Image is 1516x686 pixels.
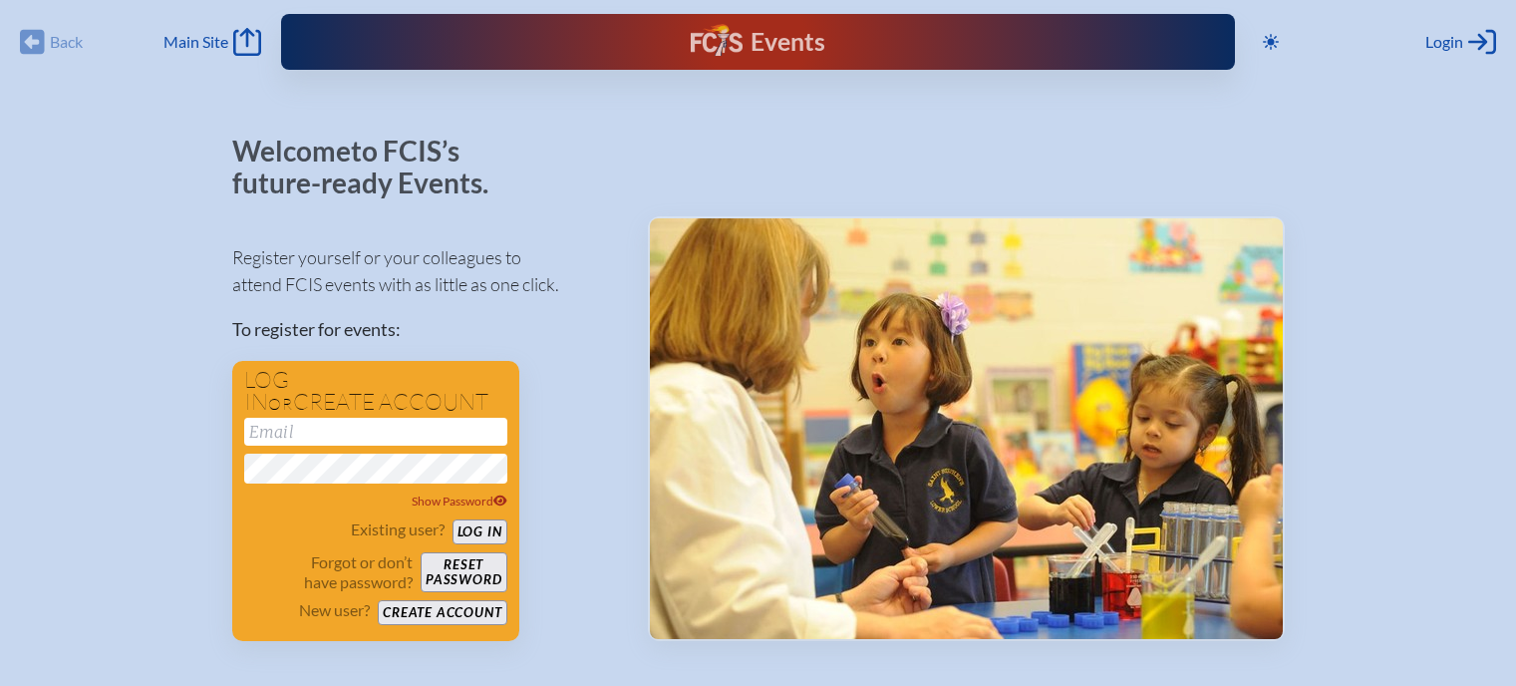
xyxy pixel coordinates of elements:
[244,552,414,592] p: Forgot or don’t have password?
[232,136,511,198] p: Welcome to FCIS’s future-ready Events.
[1425,32,1463,52] span: Login
[268,394,293,414] span: or
[378,600,506,625] button: Create account
[551,24,964,60] div: FCIS Events — Future ready
[421,552,506,592] button: Resetpassword
[163,32,228,52] span: Main Site
[299,600,370,620] p: New user?
[412,494,507,509] span: Show Password
[351,519,445,539] p: Existing user?
[453,519,507,544] button: Log in
[650,218,1283,639] img: Events
[232,316,616,343] p: To register for events:
[244,369,507,414] h1: Log in create account
[232,244,616,298] p: Register yourself or your colleagues to attend FCIS events with as little as one click.
[244,418,507,446] input: Email
[163,28,261,56] a: Main Site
